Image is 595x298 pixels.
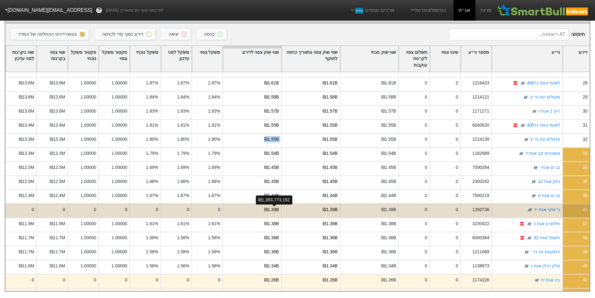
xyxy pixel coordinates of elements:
[32,206,34,213] div: 0
[323,108,337,114] div: ₪1.57B
[81,263,96,269] div: 1.00000
[81,150,96,157] div: 1.00000
[523,94,529,101] img: tase link
[112,192,127,199] div: 1.00000
[518,151,524,157] img: tase link
[50,164,65,171] div: ₪12.5M
[146,178,158,185] div: 1.68%
[583,150,588,157] div: 33
[218,206,221,213] div: 0
[177,108,189,114] div: 1.83%
[204,31,215,38] div: כניסה
[472,94,489,100] div: 1214121
[63,277,65,283] div: 0
[177,164,189,171] div: 1.69%
[534,207,560,212] a: ג'י סיטי אגח יד
[583,220,588,227] div: 37
[146,136,158,143] div: 1.80%
[50,122,65,129] div: ₪13.4M
[472,108,489,114] div: 1171271
[81,178,96,185] div: 1.00000
[323,80,337,86] div: ₪1.61B
[425,122,427,129] div: 0
[520,123,526,129] img: tase link
[112,235,127,241] div: 1.00000
[449,28,585,40] span: חיפוש :
[19,94,34,100] div: ₪13.6M
[527,80,560,85] a: לאומי התח נד406
[472,277,489,283] div: 1174226
[264,249,279,255] div: ₪1.36B
[19,263,34,269] div: ₪11.6M
[583,249,588,255] div: 39
[177,192,189,199] div: 1.67%
[32,291,34,297] div: 0
[381,80,396,86] div: ₪1.61B
[456,178,458,185] div: 0
[81,192,96,199] div: 1.00000
[177,94,189,100] div: 1.84%
[50,263,65,269] div: ₪11.6M
[37,46,67,72] div: Toggle SortBy
[81,122,96,129] div: 1.00000
[533,235,560,240] a: חשמל אגח 32
[50,80,65,86] div: ₪13.8M
[533,221,560,226] a: מליסרון אגח כ
[146,220,158,227] div: 1.61%
[50,249,65,255] div: ₪11.7M
[381,164,396,171] div: ₪1.45B
[264,291,279,297] div: ₪1.23B
[583,178,588,185] div: 35
[112,164,127,171] div: 1.00000
[425,291,427,297] div: 0
[187,291,189,297] div: 0
[449,28,568,40] input: 47 רשומות...
[177,136,189,143] div: 1.80%
[583,94,588,100] div: 29
[381,136,396,143] div: ₪1.55B
[112,122,127,129] div: 1.00000
[381,108,396,114] div: ₪1.57B
[323,122,337,129] div: ₪1.55B
[323,178,337,185] div: ₪1.45B
[218,291,221,297] div: 0
[456,150,458,157] div: 0
[112,263,127,269] div: 1.00000
[472,220,489,227] div: 3230422
[520,80,526,87] img: tase link
[425,178,427,185] div: 0
[177,122,189,129] div: 1.81%
[530,137,560,142] a: פועלים הת נד יג
[323,136,337,143] div: ₪1.55B
[583,235,588,241] div: 38
[531,179,537,185] img: tase link
[161,29,191,40] button: יציאה
[381,206,396,213] div: ₪1.39B
[472,178,489,185] div: 2300242
[50,178,65,185] div: ₪12.5M
[456,235,458,241] div: 0
[19,150,34,157] div: ₪13.3M
[177,220,189,227] div: 1.61%
[381,277,396,283] div: ₪1.26B
[264,80,279,86] div: ₪1.61B
[177,263,189,269] div: 1.56%
[381,235,396,241] div: ₪1.36B
[125,291,127,297] div: 0
[208,263,220,269] div: 1.56%
[381,150,396,157] div: ₪1.54B
[563,46,590,72] div: Toggle SortBy
[106,7,163,13] span: לפי נתוני סוף יום מתאריך [DATE]
[50,150,65,157] div: ₪13.3M
[381,263,396,269] div: ₪1.34B
[472,164,489,171] div: 7590284
[472,150,489,157] div: 1182989
[264,277,279,283] div: ₪1.26B
[425,220,427,227] div: 0
[50,108,65,114] div: ₪13.6M
[407,4,449,17] a: הסימולציות שלי
[146,164,158,171] div: 1.69%
[472,192,489,199] div: 7590219
[264,136,279,143] div: ₪1.55B
[112,249,127,255] div: 1.00000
